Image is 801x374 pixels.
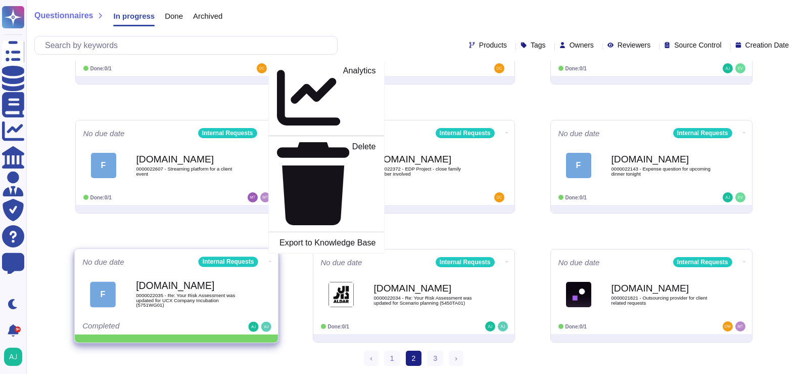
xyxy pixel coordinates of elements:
[83,130,125,137] span: No due date
[673,257,732,267] div: Internal Requests
[279,239,375,247] p: Export to Knowledge Base
[198,257,258,267] div: Internal Requests
[136,281,238,290] b: [DOMAIN_NAME]
[735,192,745,202] img: user
[82,258,124,266] span: No due date
[370,354,372,362] span: ‹
[257,63,267,73] img: user
[611,296,713,305] span: 0000021821 - Outsourcing provider for client related requests
[735,321,745,331] img: user
[260,192,270,202] img: user
[113,12,155,20] span: In progress
[673,128,732,138] div: Internal Requests
[4,348,22,366] img: user
[136,167,238,176] span: 0000022607 - Streaming platform for a client event
[566,153,591,178] div: F
[455,354,457,362] span: ›
[436,257,495,267] div: Internal Requests
[268,236,384,249] a: Export to Knowledge Base
[82,322,208,332] div: Completed
[436,128,495,138] div: Internal Requests
[2,346,29,368] button: user
[558,130,600,137] span: No due date
[723,192,733,202] img: user
[566,195,587,200] span: Done: 0/1
[34,12,93,20] span: Questionnaires
[40,36,337,54] input: Search by keywords
[91,153,116,178] div: F
[136,154,238,164] b: [DOMAIN_NAME]
[261,322,271,332] img: user
[165,12,183,20] span: Done
[611,167,713,176] span: 0000022143 - Expense question for upcoming dinner tonight
[268,140,384,227] a: Delete
[566,324,587,329] span: Done: 0/1
[248,322,258,332] img: user
[498,321,508,331] img: user
[723,63,733,73] img: user
[193,12,222,20] span: Archived
[611,283,713,293] b: [DOMAIN_NAME]
[531,41,546,49] span: Tags
[611,154,713,164] b: [DOMAIN_NAME]
[90,281,116,307] div: F
[723,321,733,331] img: user
[674,41,721,49] span: Source Control
[321,259,362,266] span: No due date
[566,282,591,307] img: Logo
[570,41,594,49] span: Owners
[248,192,258,202] img: user
[427,351,443,366] a: 3
[374,154,475,164] b: [DOMAIN_NAME]
[406,351,422,366] span: 2
[90,66,112,71] span: Done: 0/1
[485,321,495,331] img: user
[735,63,745,73] img: user
[566,66,587,71] span: Done: 0/1
[494,63,504,73] img: user
[384,351,400,366] a: 1
[352,143,375,225] p: Delete
[328,324,349,329] span: Done: 0/1
[745,41,789,49] span: Creation Date
[15,326,21,333] div: 9+
[343,66,375,130] p: Analytics
[374,283,475,293] b: [DOMAIN_NAME]
[136,293,238,308] span: 0000022035 - Re: Your Risk Assessment was updated for UCX Company Incubation (5751WG01)
[494,192,504,202] img: user
[328,282,354,307] img: Logo
[198,128,257,138] div: Internal Requests
[558,259,600,266] span: No due date
[374,296,475,305] span: 0000022034 - Re: Your Risk Assessment was updated for Scenario planning (5450TA01)
[90,195,112,200] span: Done: 0/1
[268,64,384,132] a: Analytics
[374,167,475,176] span: 0000022372 - EDP Project - close family member involved
[479,41,507,49] span: Products
[618,41,650,49] span: Reviewers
